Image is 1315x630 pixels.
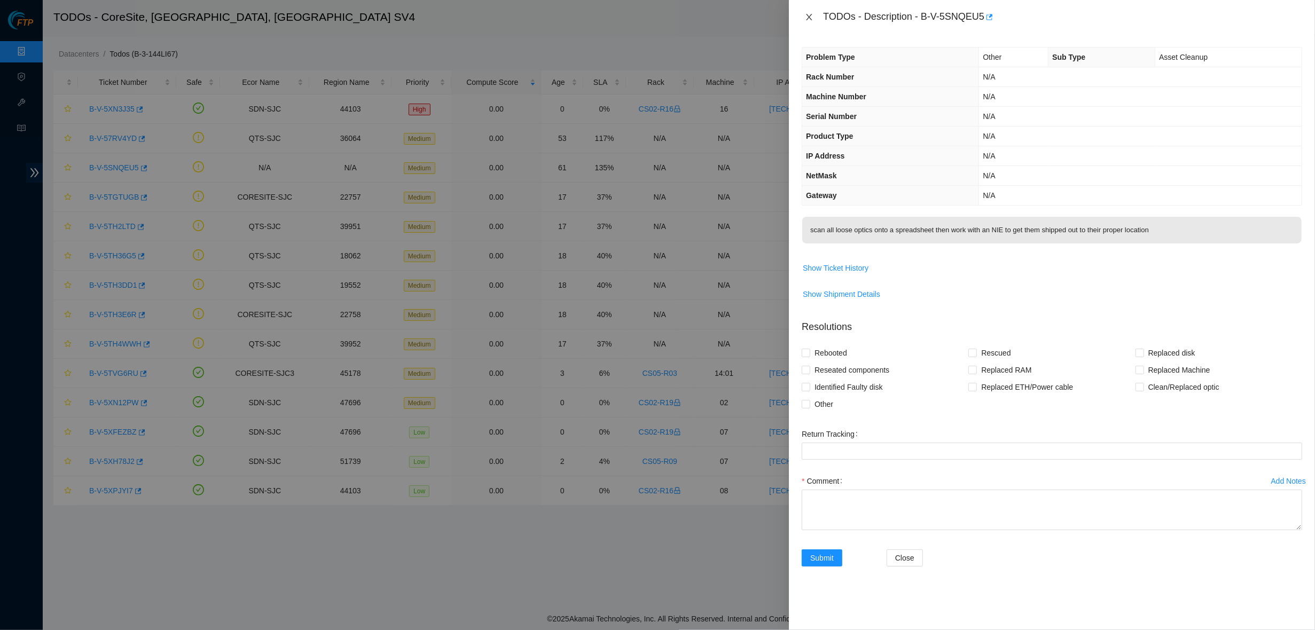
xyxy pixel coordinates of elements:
[810,396,837,413] span: Other
[977,379,1077,396] span: Replaced ETH/Power cable
[1052,53,1085,61] span: Sub Type
[806,92,866,101] span: Machine Number
[1159,53,1208,61] span: Asset Cleanup
[806,191,837,200] span: Gateway
[810,379,887,396] span: Identified Faulty disk
[1144,344,1200,361] span: Replaced disk
[802,12,817,22] button: Close
[977,361,1036,379] span: Replaced RAM
[983,73,995,81] span: N/A
[1144,379,1224,396] span: Clean/Replaced optic
[983,112,995,121] span: N/A
[806,132,853,140] span: Product Type
[810,552,834,564] span: Submit
[983,53,1001,61] span: Other
[983,152,995,160] span: N/A
[802,490,1302,530] textarea: Comment
[1144,361,1215,379] span: Replaced Machine
[977,344,1015,361] span: Rescued
[802,311,1302,334] p: Resolutions
[802,472,847,490] label: Comment
[805,13,813,21] span: close
[803,262,868,274] span: Show Ticket History
[983,171,995,180] span: N/A
[983,132,995,140] span: N/A
[802,426,862,443] label: Return Tracking
[895,552,914,564] span: Close
[1271,472,1306,490] button: Add Notes
[802,286,881,303] button: Show Shipment Details
[803,288,880,300] span: Show Shipment Details
[806,152,844,160] span: IP Address
[823,9,1302,26] div: TODOs - Description - B-V-5SNQEU5
[1271,477,1306,485] div: Add Notes
[806,112,857,121] span: Serial Number
[983,92,995,101] span: N/A
[887,549,923,566] button: Close
[802,549,842,566] button: Submit
[802,217,1302,243] p: scan all loose optics onto a spreadsheet then work with an NIE to get them shipped out to their p...
[810,344,851,361] span: Rebooted
[983,191,995,200] span: N/A
[806,73,854,81] span: Rack Number
[810,361,894,379] span: Reseated components
[806,171,837,180] span: NetMask
[802,443,1302,460] input: Return Tracking
[806,53,855,61] span: Problem Type
[802,259,869,277] button: Show Ticket History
